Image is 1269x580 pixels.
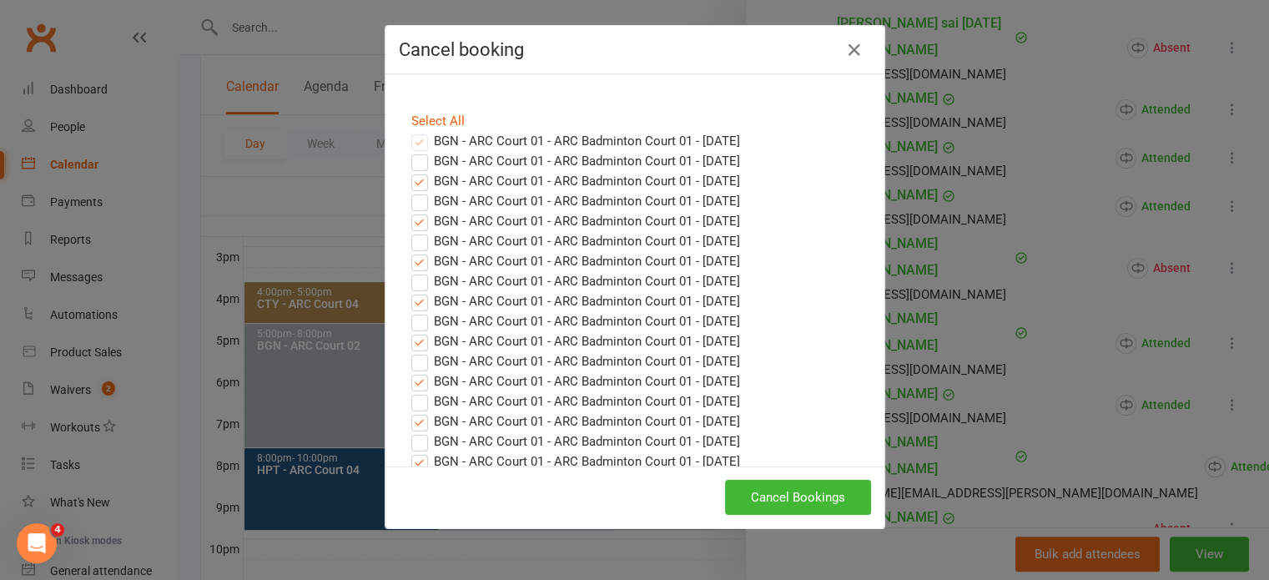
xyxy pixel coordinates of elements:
[411,451,740,472] label: BGN - ARC Court 01 - ARC Badminton Court 01 - [DATE]
[411,131,740,151] label: BGN - ARC Court 01 - ARC Badminton Court 01 - [DATE]
[411,291,740,311] label: BGN - ARC Court 01 - ARC Badminton Court 01 - [DATE]
[411,251,740,271] label: BGN - ARC Court 01 - ARC Badminton Court 01 - [DATE]
[411,171,740,191] label: BGN - ARC Court 01 - ARC Badminton Court 01 - [DATE]
[411,113,465,129] a: Select All
[411,311,740,331] label: BGN - ARC Court 01 - ARC Badminton Court 01 - [DATE]
[411,151,740,171] label: BGN - ARC Court 01 - ARC Badminton Court 01 - [DATE]
[411,351,740,371] label: BGN - ARC Court 01 - ARC Badminton Court 01 - [DATE]
[411,331,740,351] label: BGN - ARC Court 01 - ARC Badminton Court 01 - [DATE]
[411,271,740,291] label: BGN - ARC Court 01 - ARC Badminton Court 01 - [DATE]
[841,37,868,63] button: Close
[51,523,64,537] span: 4
[411,431,740,451] label: BGN - ARC Court 01 - ARC Badminton Court 01 - [DATE]
[411,391,740,411] label: BGN - ARC Court 01 - ARC Badminton Court 01 - [DATE]
[411,371,740,391] label: BGN - ARC Court 01 - ARC Badminton Court 01 - [DATE]
[17,523,57,563] iframe: Intercom live chat
[725,480,871,515] button: Cancel Bookings
[411,411,740,431] label: BGN - ARC Court 01 - ARC Badminton Court 01 - [DATE]
[411,211,740,231] label: BGN - ARC Court 01 - ARC Badminton Court 01 - [DATE]
[411,191,740,211] label: BGN - ARC Court 01 - ARC Badminton Court 01 - [DATE]
[399,39,871,60] h4: Cancel booking
[411,231,740,251] label: BGN - ARC Court 01 - ARC Badminton Court 01 - [DATE]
